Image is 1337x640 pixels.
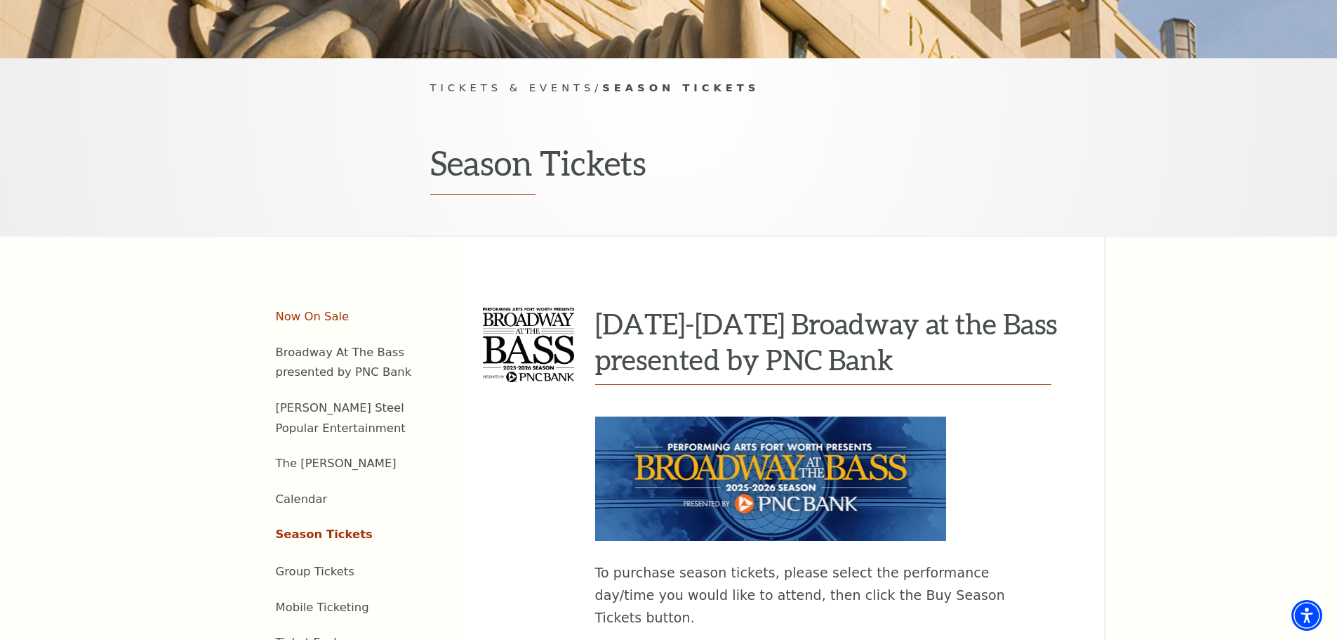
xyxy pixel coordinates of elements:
[1291,600,1322,631] div: Accessibility Menu
[276,492,328,506] a: Calendar
[430,79,907,97] p: /
[276,346,412,379] a: Broadway At The Bass presented by PNC Bank
[595,417,946,541] img: To purchase season tickets, please select the performance day/time you would like to attend, then...
[276,401,406,435] a: [PERSON_NAME] Steel Popular Entertainment
[430,81,595,93] span: Tickets & Events
[595,562,1051,629] p: To purchase season tickets, please select the performance day/time you would like to attend, then...
[276,565,354,578] a: Group Tickets
[430,143,907,195] h1: Season Tickets
[276,310,350,323] a: Now On Sale
[276,528,373,541] a: Season Tickets
[595,306,1062,377] h3: [DATE]-[DATE] Broadway at the Bass presented by PNC Bank
[602,81,759,93] span: Season Tickets
[276,601,369,614] a: Mobile Ticketing
[483,308,574,382] img: 2025-2026 Broadway at the Bass presented by PNC Bank
[276,457,397,470] a: The [PERSON_NAME]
